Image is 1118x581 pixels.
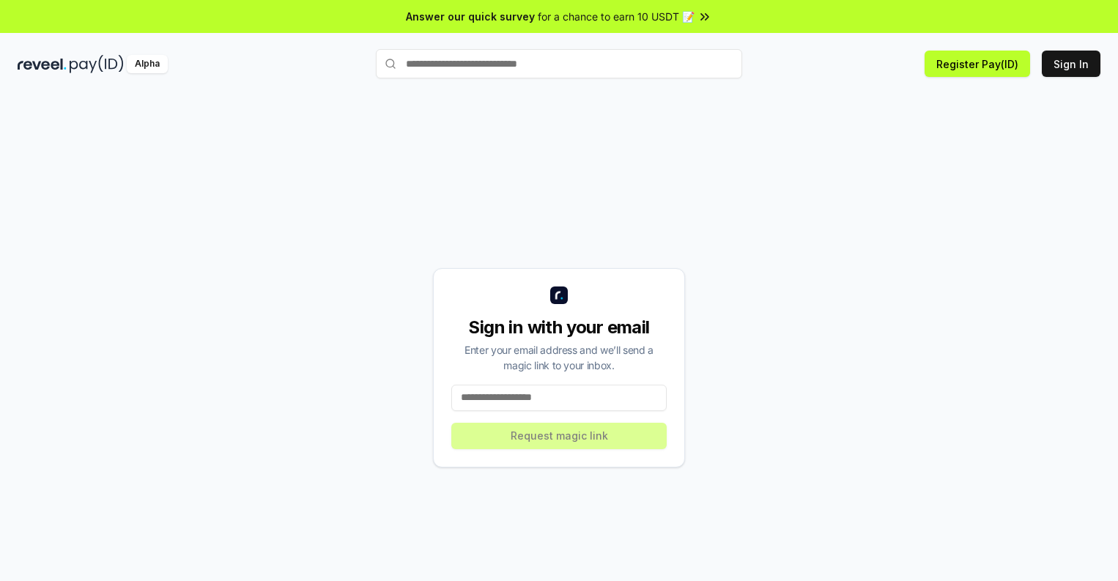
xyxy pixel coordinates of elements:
button: Register Pay(ID) [925,51,1030,77]
div: Sign in with your email [451,316,667,339]
span: Answer our quick survey [406,9,535,24]
button: Sign In [1042,51,1100,77]
div: Alpha [127,55,168,73]
img: pay_id [70,55,124,73]
img: logo_small [550,286,568,304]
div: Enter your email address and we’ll send a magic link to your inbox. [451,342,667,373]
img: reveel_dark [18,55,67,73]
span: for a chance to earn 10 USDT 📝 [538,9,695,24]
